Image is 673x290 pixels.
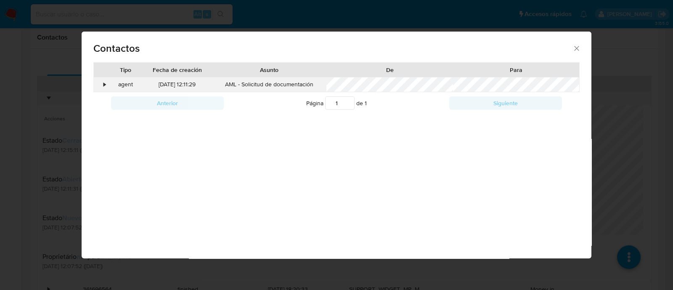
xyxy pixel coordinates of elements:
[333,66,447,74] div: De
[93,43,572,53] span: Contactos
[212,77,326,92] div: AML - Solicitud de documentación
[149,66,206,74] div: Fecha de creación
[365,99,367,107] span: 1
[143,77,212,92] div: [DATE] 12:11:29
[572,44,580,52] button: close
[111,96,224,110] button: Anterior
[104,80,106,89] div: •
[449,96,562,110] button: Siguiente
[306,96,367,110] span: Página de
[114,66,137,74] div: Tipo
[217,66,321,74] div: Asunto
[459,66,573,74] div: Para
[109,77,143,92] div: agent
